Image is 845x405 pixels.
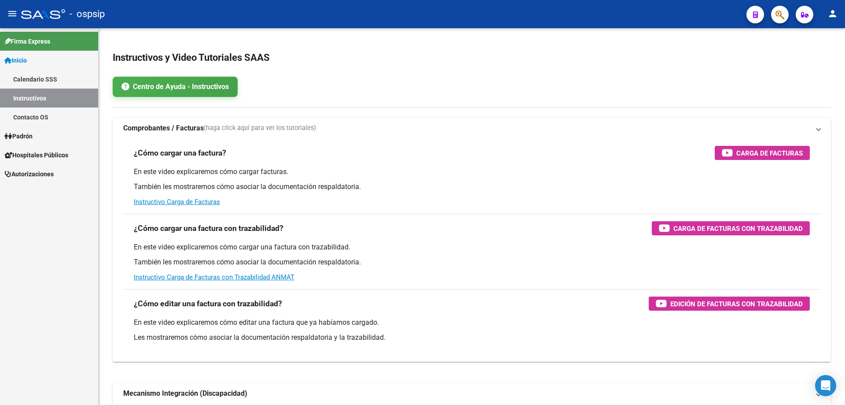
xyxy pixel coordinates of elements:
[134,242,810,252] p: En este video explicaremos cómo cargar una factura con trazabilidad.
[4,169,54,179] span: Autorizaciones
[134,318,810,327] p: En este video explicaremos cómo editar una factura que ya habíamos cargado.
[7,8,18,19] mat-icon: menu
[673,223,803,234] span: Carga de Facturas con Trazabilidad
[134,273,294,281] a: Instructivo Carga de Facturas con Trazabilidad ANMAT
[113,139,831,362] div: Comprobantes / Facturas(haga click aquí para ver los tutoriales)
[113,118,831,139] mat-expansion-panel-header: Comprobantes / Facturas(haga click aquí para ver los tutoriales)
[134,333,810,342] p: Les mostraremos cómo asociar la documentación respaldatoria y la trazabilidad.
[113,383,831,404] mat-expansion-panel-header: Mecanismo Integración (Discapacidad)
[652,221,810,235] button: Carga de Facturas con Trazabilidad
[670,298,803,309] span: Edición de Facturas con Trazabilidad
[736,148,803,159] span: Carga de Facturas
[827,8,838,19] mat-icon: person
[4,37,50,46] span: Firma Express
[123,123,204,133] strong: Comprobantes / Facturas
[204,123,316,133] span: (haga click aquí para ver los tutoriales)
[134,167,810,177] p: En este video explicaremos cómo cargar facturas.
[134,198,220,206] a: Instructivo Carga de Facturas
[715,146,810,160] button: Carga de Facturas
[815,375,836,396] div: Open Intercom Messenger
[4,56,27,65] span: Inicio
[134,257,810,267] p: También les mostraremos cómo asociar la documentación respaldatoria.
[123,389,247,398] strong: Mecanismo Integración (Discapacidad)
[649,297,810,311] button: Edición de Facturas con Trazabilidad
[134,182,810,192] p: También les mostraremos cómo asociar la documentación respaldatoria.
[113,49,831,66] h2: Instructivos y Video Tutoriales SAAS
[134,297,282,310] h3: ¿Cómo editar una factura con trazabilidad?
[134,222,283,234] h3: ¿Cómo cargar una factura con trazabilidad?
[113,77,238,97] a: Centro de Ayuda - Instructivos
[4,150,68,160] span: Hospitales Públicos
[134,147,226,159] h3: ¿Cómo cargar una factura?
[70,4,105,24] span: - ospsip
[4,131,33,141] span: Padrón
